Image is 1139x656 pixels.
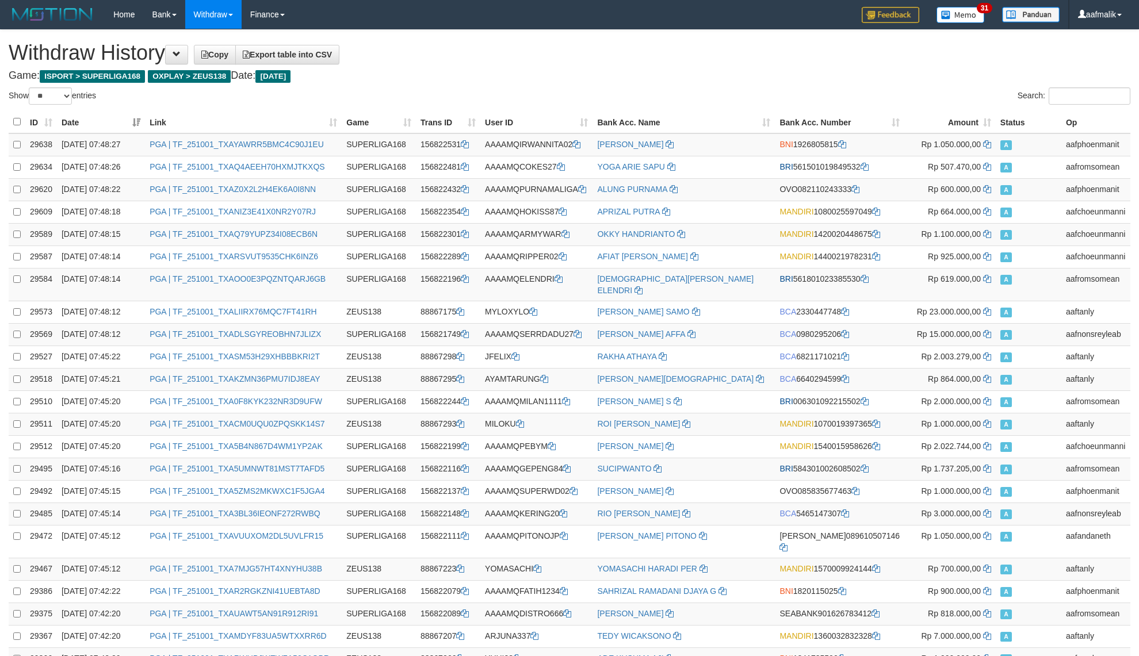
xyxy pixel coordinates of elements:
td: 29518 [25,368,57,390]
td: [DATE] 07:48:14 [57,245,145,268]
td: ZEUS138 [342,413,416,435]
span: OVO [779,486,797,496]
span: ISPORT > SUPERLIGA168 [40,70,145,83]
a: PGA | TF_251001_TXARSVUT9535CHK6INZ6 [150,252,318,261]
a: [PERSON_NAME][DEMOGRAPHIC_DATA] [597,374,754,383]
th: Game: activate to sort column ascending [342,111,416,133]
td: SUPERLIGA168 [342,435,416,458]
span: Approved - Marked by aafchoeunmanni [1000,208,1012,217]
td: aafnonsreyleab [1061,502,1130,525]
td: [DATE] 07:45:12 [57,558,145,580]
td: SUPERLIGA168 [342,580,416,603]
td: aafchoeunmanni [1061,201,1130,223]
a: PGA | TF_251001_TXALIIRX76MQC7FT41RH [150,307,317,316]
td: 88867175 [416,301,480,323]
td: SUPERLIGA168 [342,525,416,558]
td: MILOKU [480,413,593,435]
td: [DATE] 07:48:12 [57,323,145,346]
span: MANDIRI [779,252,813,261]
a: APRIZAL PUTRA [597,207,659,216]
td: [DATE] 07:48:14 [57,268,145,301]
td: 156822481 [416,156,480,178]
span: Approved - Marked by aafchoeunmanni [1000,442,1012,452]
a: [PERSON_NAME] AFFA [597,329,685,339]
td: 88867223 [416,558,480,580]
td: aafandaneth [1061,525,1130,558]
td: SUPERLIGA168 [342,458,416,480]
td: AAAAMQFATIH1234 [480,580,593,603]
a: YOGA ARIE SAPU [597,162,665,171]
span: Rp 2.000.000,00 [921,397,981,406]
img: panduan.png [1002,7,1060,22]
td: SUPERLIGA168 [342,245,416,268]
span: OVO [779,185,797,194]
span: Rp 7.000.000,00 [921,631,981,640]
a: AFIAT [PERSON_NAME] [597,252,687,261]
td: [DATE] 07:45:20 [57,413,145,435]
span: [PERSON_NAME] [779,531,846,540]
span: MANDIRI [779,564,813,573]
td: SUPERLIGA168 [342,480,416,502]
td: 1440021978231 [775,245,904,268]
td: AAAAMQCOKES27 [480,156,593,178]
a: PGA | TF_251001_TXAZ0X2L2H4EK6A0I8NN [150,185,316,194]
span: Approved - Marked by aafnonsreyleab [1000,330,1012,340]
td: aafphoenmanit [1061,133,1130,156]
span: Approved - Marked by aafromsomean [1000,275,1012,285]
td: 561501019849532 [775,156,904,178]
td: 29386 [25,580,57,603]
span: Rp 1.050.000,00 [921,140,981,149]
span: Approved - Marked by aaftanly [1000,352,1012,362]
a: PGA | TF_251001_TXASM53H29XHBBBKRI2T [150,352,320,361]
th: Bank Acc. Name: activate to sort column ascending [593,111,775,133]
td: AAAAMQPEBYM [480,435,593,458]
span: BRI [779,464,793,473]
td: [DATE] 07:45:21 [57,368,145,390]
td: [DATE] 07:48:27 [57,133,145,156]
span: Rp 23.000.000,00 [917,307,981,316]
img: Feedback.jpg [862,7,919,23]
span: Approved - Marked by aafromsomean [1000,609,1012,619]
td: AAAAMQARMYWAR [480,223,593,245]
td: 88867295 [416,368,480,390]
span: Rp 1.000.000,00 [921,419,981,428]
span: MANDIRI [779,442,813,451]
td: 156822244 [416,390,480,413]
td: SUPERLIGA168 [342,178,416,201]
td: AAAAMQPURNAMALIGA [480,178,593,201]
span: Export table into CSV [243,50,332,59]
td: 5465147307 [775,502,904,525]
a: [DEMOGRAPHIC_DATA][PERSON_NAME] ELENDRI [597,274,754,295]
span: Rp 1.100.000,00 [921,229,981,239]
td: aaftanly [1061,301,1130,323]
td: aaftanly [1061,413,1130,435]
span: Approved - Marked by aafnonsreyleab [1000,509,1012,519]
span: BNI [779,140,793,149]
td: 089610507146 [775,525,904,558]
td: 156822531 [416,133,480,156]
td: SUPERLIGA168 [342,323,416,346]
img: MOTION_logo.png [9,6,96,23]
a: PGA | TF_251001_TXAR2RGKZNI41UEBTA8D [150,586,320,596]
td: aafphoenmanit [1061,580,1130,603]
a: PGA | TF_251001_TXAUAWT5AN91R912RI91 [150,609,318,618]
a: Copy [194,45,236,64]
th: ID: activate to sort column ascending [25,111,57,133]
span: BCA [779,352,796,361]
label: Search: [1018,87,1130,105]
td: aafchoeunmanni [1061,223,1130,245]
a: PGA | TF_251001_TXAKZMN36PMU7IDJ8EAY [150,374,320,383]
td: 0980295206 [775,323,904,346]
span: Approved - Marked by aaftanly [1000,308,1012,317]
span: MANDIRI [779,631,813,640]
a: [PERSON_NAME] [597,486,663,496]
a: PGA | TF_251001_TXAYAWRR5BMC4C90J1EU [150,140,324,149]
td: aafchoeunmanni [1061,245,1130,268]
a: PGA | TF_251001_TXAMDYF83UA5WTXXRR6D [150,631,327,640]
td: [DATE] 07:45:16 [57,458,145,480]
a: RIO [PERSON_NAME] [597,509,680,518]
td: AAAAMQSUPERWD02 [480,480,593,502]
span: Rp 664.000,00 [928,207,981,216]
td: AAAAMQRIPPER02 [480,245,593,268]
a: PGA | TF_251001_TXA3BL36IEONF272RWBQ [150,509,320,518]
